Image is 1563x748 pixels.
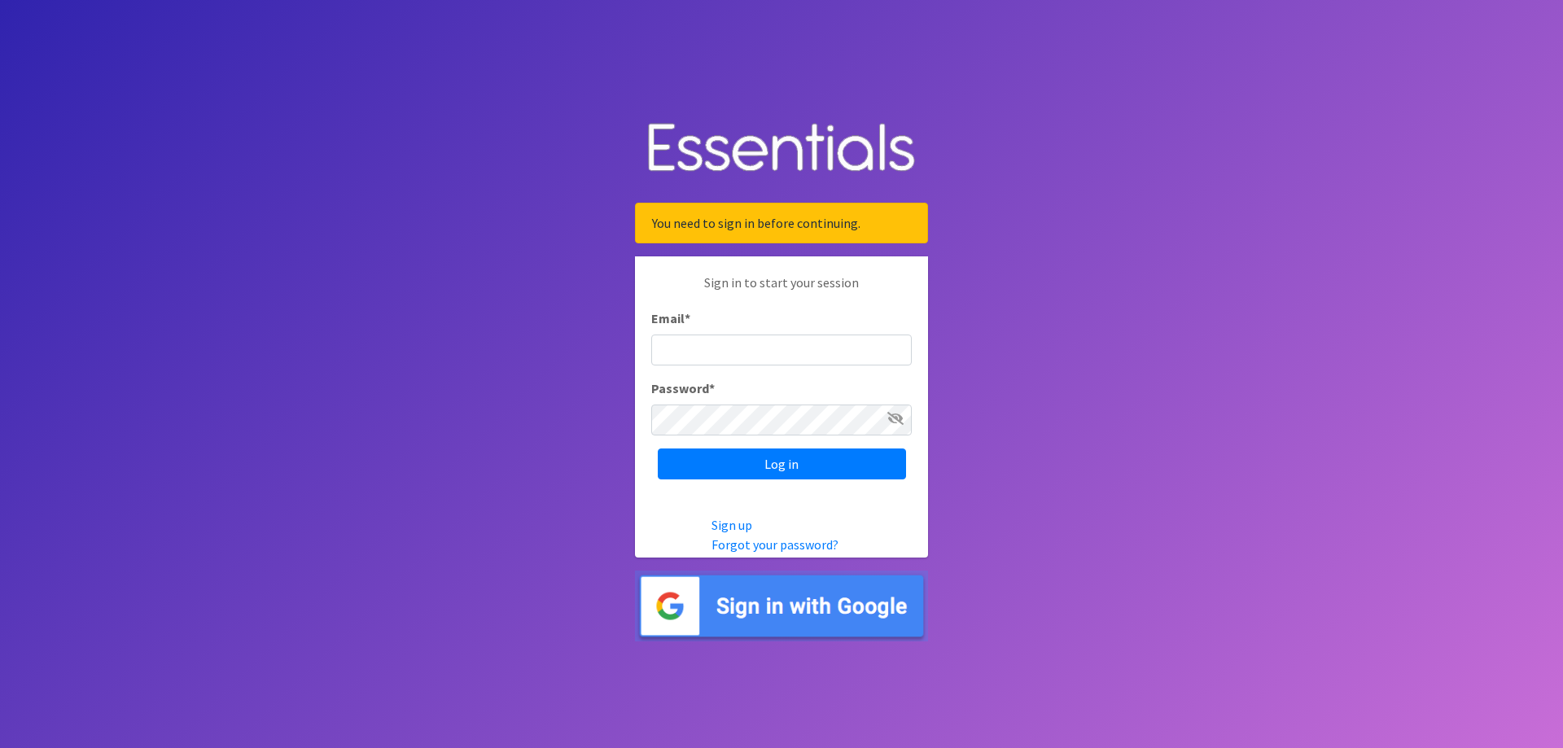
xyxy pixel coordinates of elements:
div: You need to sign in before continuing. [635,203,928,243]
img: Human Essentials [635,107,928,190]
a: Forgot your password? [711,536,838,553]
input: Log in [658,448,906,479]
abbr: required [685,310,690,326]
label: Email [651,308,690,328]
abbr: required [709,380,715,396]
p: Sign in to start your session [651,273,912,308]
label: Password [651,378,715,398]
a: Sign up [711,517,752,533]
img: Sign in with Google [635,571,928,641]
